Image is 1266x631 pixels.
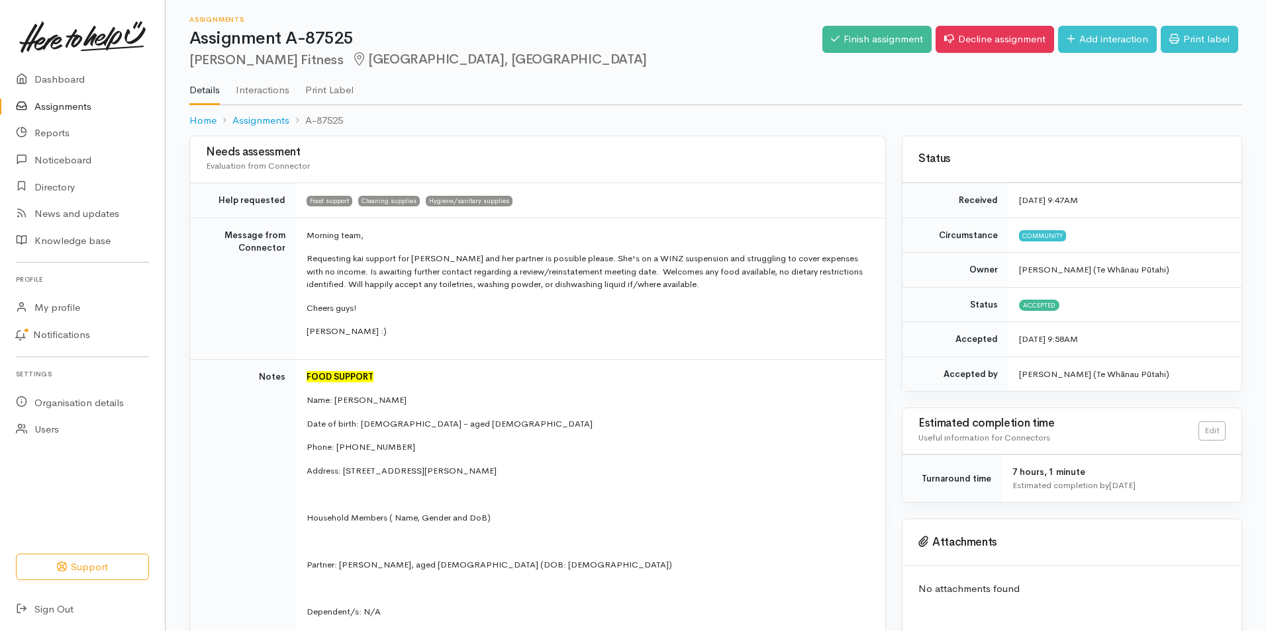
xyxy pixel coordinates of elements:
a: Print label [1161,26,1238,53]
h3: Needs assessment [206,146,869,159]
h3: Attachments [918,536,1226,549]
a: Home [189,113,217,128]
time: [DATE] 9:47AM [1019,194,1078,206]
span: 7 hours, 1 minute [1012,466,1085,478]
td: Status [902,287,1008,322]
button: Support [16,554,149,581]
td: Turnaround time [902,455,1002,503]
p: Phone: [PHONE_NUMBER] [307,441,869,454]
p: Partner: [PERSON_NAME], aged [DEMOGRAPHIC_DATA] (DOB: [DEMOGRAPHIC_DATA]) [307,558,869,571]
span: Useful information for Connectors [918,432,1050,443]
td: Accepted [902,322,1008,357]
td: Circumstance [902,218,1008,253]
time: [DATE] [1109,480,1136,491]
a: Assignments [232,113,289,128]
div: Estimated completion by [1012,479,1226,492]
p: Name: [PERSON_NAME] [307,394,869,407]
a: Decline assignment [936,26,1054,53]
a: Print Label [305,67,354,104]
span: [PERSON_NAME] (Te Whānau Pūtahi) [1019,264,1169,275]
span: [GEOGRAPHIC_DATA], [GEOGRAPHIC_DATA] [352,51,647,67]
a: Add interaction [1058,26,1157,53]
p: [PERSON_NAME] :) [307,325,869,338]
span: Evaluation from Connector [206,160,310,171]
span: Food support [307,196,352,206]
p: Dependent/s: N/A [307,605,869,618]
p: Address: [STREET_ADDRESS][PERSON_NAME] [307,464,869,478]
p: Household Members ( Name, Gender and DoB) [307,511,869,525]
p: Date of birth: [DEMOGRAPHIC_DATA] - aged [DEMOGRAPHIC_DATA] [307,417,869,431]
h6: Profile [16,271,149,288]
span: Accepted [1019,300,1059,310]
a: Details [189,67,220,105]
td: Owner [902,253,1008,288]
time: [DATE] 9:58AM [1019,333,1078,345]
a: Finish assignment [822,26,932,53]
h2: [PERSON_NAME] Fitness [189,52,822,67]
p: Morning team, [307,229,869,242]
span: Community [1019,230,1066,241]
p: Cheers guys! [307,302,869,315]
h3: Status [918,153,1226,165]
p: No attachments found [918,581,1226,597]
p: Requesting kai support for [PERSON_NAME] and her partner is possible please. She's on a WINZ susp... [307,252,869,291]
h6: Settings [16,365,149,383]
td: Help requested [190,183,296,218]
td: Received [902,183,1008,218]
td: Accepted by [902,357,1008,391]
span: Hygiene/sanitary supplies [426,196,512,206]
h6: Assignments [189,16,822,23]
td: [PERSON_NAME] (Te Whānau Pūtahi) [1008,357,1242,391]
nav: breadcrumb [189,105,1242,136]
td: Message from Connector [190,218,296,359]
a: Interactions [236,67,289,104]
a: Edit [1198,421,1226,441]
font: FOOD SUPPORT [307,371,373,382]
h1: Assignment A-87525 [189,29,822,48]
li: A-87525 [289,113,343,128]
h3: Estimated completion time [918,417,1198,430]
span: Cleaning supplies [358,196,420,206]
